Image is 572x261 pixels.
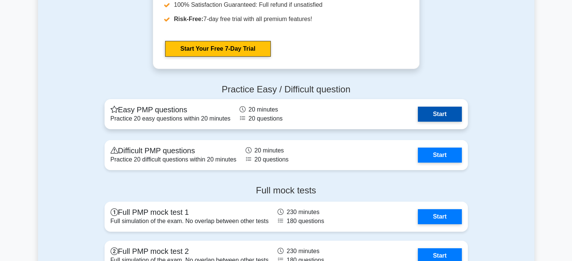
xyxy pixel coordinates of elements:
a: Start Your Free 7-Day Trial [165,41,271,57]
h4: Full mock tests [105,185,468,196]
h4: Practice Easy / Difficult question [105,84,468,95]
a: Start [418,209,461,224]
a: Start [418,148,461,163]
a: Start [418,107,461,122]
